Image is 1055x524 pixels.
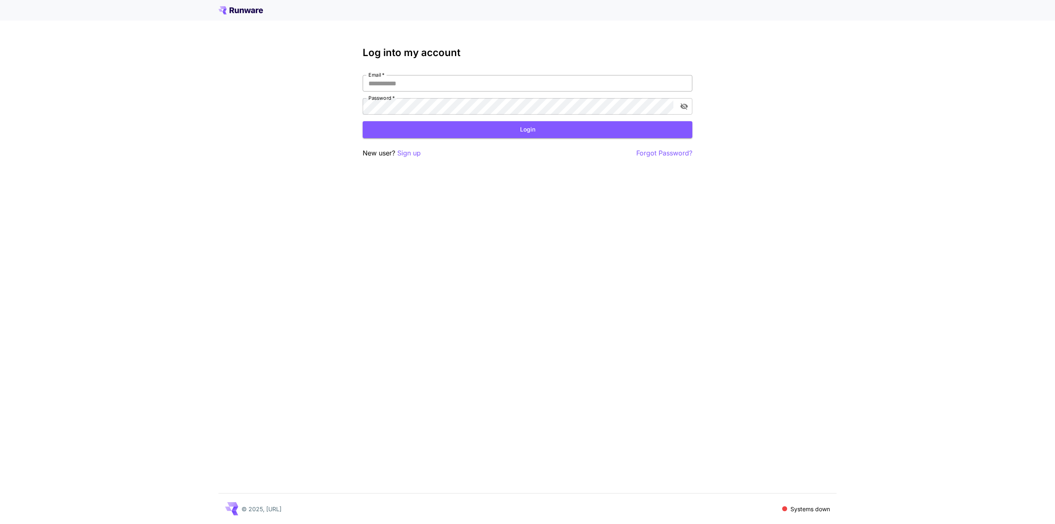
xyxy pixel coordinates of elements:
button: toggle password visibility [677,99,692,114]
label: Password [368,94,395,101]
button: Forgot Password? [636,148,692,158]
button: Sign up [397,148,421,158]
h3: Log into my account [363,47,692,59]
button: Login [363,121,692,138]
p: © 2025, [URL] [241,505,281,513]
p: New user? [363,148,421,158]
p: Systems down [790,505,830,513]
label: Email [368,71,384,78]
